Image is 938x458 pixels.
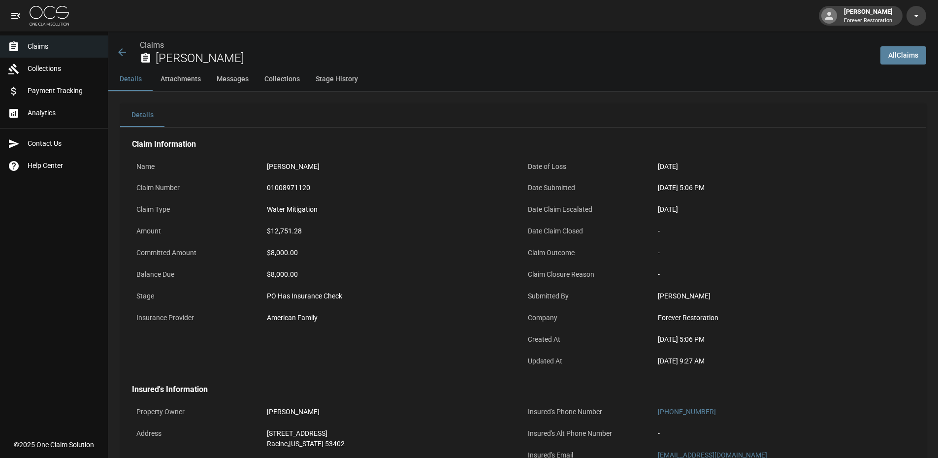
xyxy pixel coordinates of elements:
[132,200,262,219] p: Claim Type
[658,183,910,193] div: [DATE] 5:06 PM
[132,424,262,443] p: Address
[28,86,100,96] span: Payment Tracking
[28,41,100,52] span: Claims
[132,287,262,306] p: Stage
[523,200,654,219] p: Date Claim Escalated
[523,308,654,327] p: Company
[132,178,262,197] p: Claim Number
[523,330,654,349] p: Created At
[523,265,654,284] p: Claim Closure Reason
[523,402,654,422] p: Insured's Phone Number
[132,157,262,176] p: Name
[658,428,910,439] div: -
[840,7,897,25] div: [PERSON_NAME]
[120,103,164,127] button: Details
[267,291,519,301] div: PO Has Insurance Check
[267,248,519,258] div: $8,000.00
[267,162,519,172] div: [PERSON_NAME]
[523,222,654,241] p: Date Claim Closed
[156,51,873,65] h2: [PERSON_NAME]
[140,39,873,51] nav: breadcrumb
[267,269,519,280] div: $8,000.00
[132,265,262,284] p: Balance Due
[523,243,654,262] p: Claim Outcome
[28,161,100,171] span: Help Center
[658,334,910,345] div: [DATE] 5:06 PM
[14,440,94,450] div: © 2025 One Claim Solution
[523,178,654,197] p: Date Submitted
[30,6,69,26] img: ocs-logo-white-transparent.png
[267,428,519,439] div: [STREET_ADDRESS]
[140,40,164,50] a: Claims
[132,139,914,149] h4: Claim Information
[132,222,262,241] p: Amount
[523,352,654,371] p: Updated At
[658,162,910,172] div: [DATE]
[523,157,654,176] p: Date of Loss
[257,67,308,91] button: Collections
[658,248,910,258] div: -
[267,183,519,193] div: 01008971120
[880,46,926,65] a: AllClaims
[28,64,100,74] span: Collections
[658,204,910,215] div: [DATE]
[658,269,910,280] div: -
[108,67,153,91] button: Details
[132,385,914,394] h4: Insured's Information
[267,439,519,449] div: Racine , [US_STATE] 53402
[267,407,519,417] div: [PERSON_NAME]
[132,308,262,327] p: Insurance Provider
[108,67,938,91] div: anchor tabs
[267,204,519,215] div: Water Mitigation
[267,226,519,236] div: $12,751.28
[267,313,519,323] div: American Family
[658,226,910,236] div: -
[120,103,926,127] div: details tabs
[6,6,26,26] button: open drawer
[153,67,209,91] button: Attachments
[308,67,366,91] button: Stage History
[28,138,100,149] span: Contact Us
[523,287,654,306] p: Submitted By
[844,17,893,25] p: Forever Restoration
[523,424,654,443] p: Insured's Alt Phone Number
[132,243,262,262] p: Committed Amount
[132,402,262,422] p: Property Owner
[209,67,257,91] button: Messages
[658,313,910,323] div: Forever Restoration
[28,108,100,118] span: Analytics
[658,291,910,301] div: [PERSON_NAME]
[658,408,716,416] a: [PHONE_NUMBER]
[658,356,910,366] div: [DATE] 9:27 AM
